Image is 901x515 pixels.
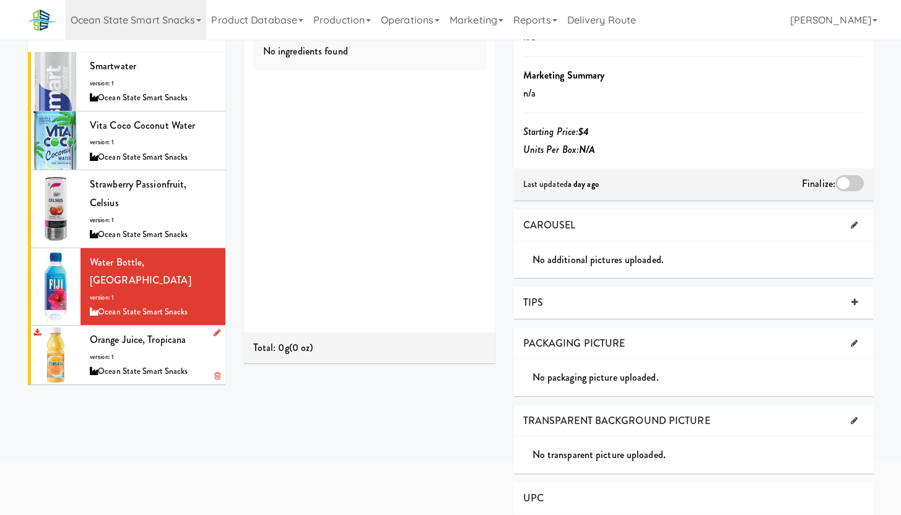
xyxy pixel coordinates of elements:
div: No additional pictures uploaded. [533,251,873,269]
div: Ocean State Smart Snacks [90,305,216,320]
p: n/a [523,84,864,103]
span: PACKAGING PICTURE [523,336,625,350]
b: a day ago [568,178,599,190]
i: Units Per Box: [523,142,596,157]
b: $4 [578,124,589,139]
b: Marketing Summary [523,68,605,82]
i: Starting Price: [523,124,590,139]
span: version: 1 [90,137,114,147]
span: CAROUSEL [523,218,576,232]
li: Strawberry Passionfruit, Celsiusversion: 1Ocean State Smart Snacks [28,170,225,248]
span: Finalize: [802,176,835,191]
li: Smartwaterversion: 1Ocean State Smart Snacks [28,52,225,111]
div: No transparent picture uploaded. [533,446,873,464]
li: Orange Juice, Tropicanaversion: 1Ocean State Smart Snacks [28,326,225,384]
span: Water Bottle, [GEOGRAPHIC_DATA] [90,255,191,288]
span: Orange Juice, Tropicana [90,332,186,347]
span: version: 1 [90,79,114,88]
img: Micromart [28,9,56,31]
span: Last updated [523,178,599,190]
span: Smartwater [90,59,136,73]
li: Vita Coco Coconut Waterversion: 1Ocean State Smart Snacks [28,111,225,171]
span: version: 1 [90,352,114,361]
b: N/A [579,142,595,157]
span: TRANSPARENT BACKGROUND PICTURE [523,413,710,428]
span: Total: 0g [253,340,289,355]
span: UPC [523,491,544,505]
div: Ocean State Smart Snacks [90,150,216,165]
span: (0 oz) [289,340,313,355]
span: Strawberry Passionfruit, Celsius [90,177,186,210]
div: Ocean State Smart Snacks [90,364,216,379]
span: Vita Coco Coconut Water [90,118,195,132]
li: Water Bottle, [GEOGRAPHIC_DATA]version: 1Ocean State Smart Snacks [28,248,225,326]
span: version: 1 [90,215,114,225]
div: Ocean State Smart Snacks [90,90,216,106]
span: TIPS [523,295,543,309]
span: version: 1 [90,293,114,302]
div: Ocean State Smart Snacks [90,227,216,243]
div: No ingredients found [253,32,486,71]
div: No packaging picture uploaded. [533,368,873,387]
